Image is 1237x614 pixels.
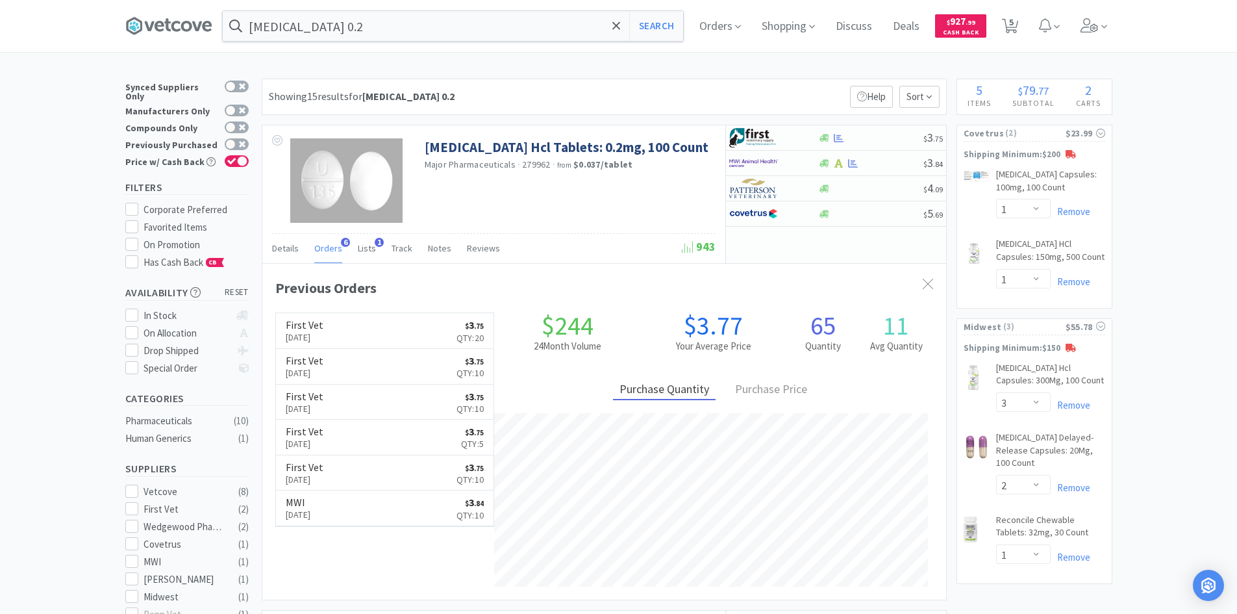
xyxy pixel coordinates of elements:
[996,362,1105,392] a: [MEDICAL_DATA] Hcl Capsules: 300Mg, 100 Count
[465,354,484,367] span: 3
[888,21,925,32] a: Deals
[494,339,640,354] h2: 24 Month Volume
[144,220,249,235] div: Favorited Items
[238,537,249,552] div: ( 1 )
[786,339,860,354] h2: Quantity
[286,355,323,366] h6: First Vet
[125,285,249,300] h5: Availability
[729,204,778,224] img: 77fca1acd8b6420a9015268ca798ef17_1.png
[465,357,469,366] span: $
[238,502,249,517] div: ( 2 )
[923,159,927,169] span: $
[494,313,640,339] h1: $244
[144,502,224,517] div: First Vet
[943,29,979,38] span: Cash Back
[276,313,494,349] a: First Vet[DATE]$3.75Qty:20
[964,126,1004,140] span: Covetrus
[964,517,978,543] img: b87a56536bba4b39af2dbd5e323d75e9_260765.jpeg
[125,155,218,166] div: Price w/ Cash Back
[923,155,943,170] span: 3
[349,90,455,103] span: for
[238,554,249,570] div: ( 1 )
[640,313,786,339] h1: $3.77
[125,138,218,149] div: Previously Purchased
[456,366,484,380] p: Qty: 10
[786,313,860,339] h1: 65
[682,239,716,254] span: 943
[1051,481,1090,494] a: Remove
[286,402,323,416] p: [DATE]
[144,554,224,570] div: MWI
[729,380,814,400] div: Purchase Price
[286,437,323,451] p: [DATE]
[557,160,571,170] span: from
[144,361,230,376] div: Special Order
[860,339,933,354] h2: Avg Quantity
[966,18,975,27] span: . 99
[456,331,484,345] p: Qty: 20
[1023,82,1036,98] span: 79
[467,242,500,254] span: Reviews
[465,428,469,437] span: $
[276,420,494,455] a: First Vet[DATE]$3.75Qty:5
[923,134,927,144] span: $
[947,18,950,27] span: $
[729,179,778,198] img: f5e969b455434c6296c6d81ef179fa71_3.png
[996,168,1105,199] a: [MEDICAL_DATA] Capsules: 100mg, 100 Count
[996,431,1105,475] a: [MEDICAL_DATA] Delayed-Release Capsules: 20Mg, 100 Count
[286,391,323,402] h6: First Vet
[144,326,230,341] div: On Allocation
[553,159,555,170] span: ·
[923,181,943,196] span: 4
[1051,399,1090,411] a: Remove
[964,320,1002,334] span: Midwest
[456,402,484,416] p: Qty: 10
[465,464,469,473] span: $
[474,357,484,366] span: . 75
[276,349,494,385] a: First Vet[DATE]$3.75Qty:10
[286,426,323,437] h6: First Vet
[474,393,484,402] span: . 75
[465,496,484,509] span: 3
[425,159,516,170] a: Major Pharmaceuticals
[465,393,469,402] span: $
[272,242,299,254] span: Details
[923,210,927,220] span: $
[964,365,984,390] img: 3d7f58256f484208b50d7841801b0ef6_396273.png
[640,339,786,354] h2: Your Average Price
[125,180,249,195] h5: Filters
[465,390,484,403] span: 3
[964,171,990,182] img: 52f0452c5f2b4f5fbc126f80a5ec29ca_762738.png
[286,472,323,487] p: [DATE]
[629,11,683,41] button: Search
[125,431,231,446] div: Human Generics
[465,461,484,474] span: 3
[947,15,975,27] span: 927
[923,206,943,221] span: 5
[923,185,927,194] span: $
[286,320,323,330] h6: First Vet
[1004,127,1066,140] span: ( 2 )
[1066,97,1112,109] h4: Carts
[392,242,412,254] span: Track
[996,238,1105,268] a: [MEDICAL_DATA] HCl Capsules: 150mg, 500 Count
[358,242,376,254] span: Lists
[1051,551,1090,563] a: Remove
[1002,320,1066,333] span: ( 3 )
[518,159,520,170] span: ·
[286,507,311,522] p: [DATE]
[276,385,494,420] a: First Vet[DATE]$3.75Qty:10
[144,589,224,605] div: Midwest
[125,461,249,476] h5: Suppliers
[144,343,230,359] div: Drop Shipped
[425,138,708,156] a: [MEDICAL_DATA] Hcl Tablets: 0.2mg, 100 Count
[976,82,982,98] span: 5
[144,537,224,552] div: Covetrus
[225,286,249,300] span: reset
[428,242,451,254] span: Notes
[238,519,249,535] div: ( 2 )
[996,514,1105,544] a: Reconcile Chewable Tablets: 32mg, 30 Count
[362,90,455,103] strong: [MEDICAL_DATA] 0.2
[125,81,218,101] div: Synced Suppliers Only
[286,497,311,507] h6: MWI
